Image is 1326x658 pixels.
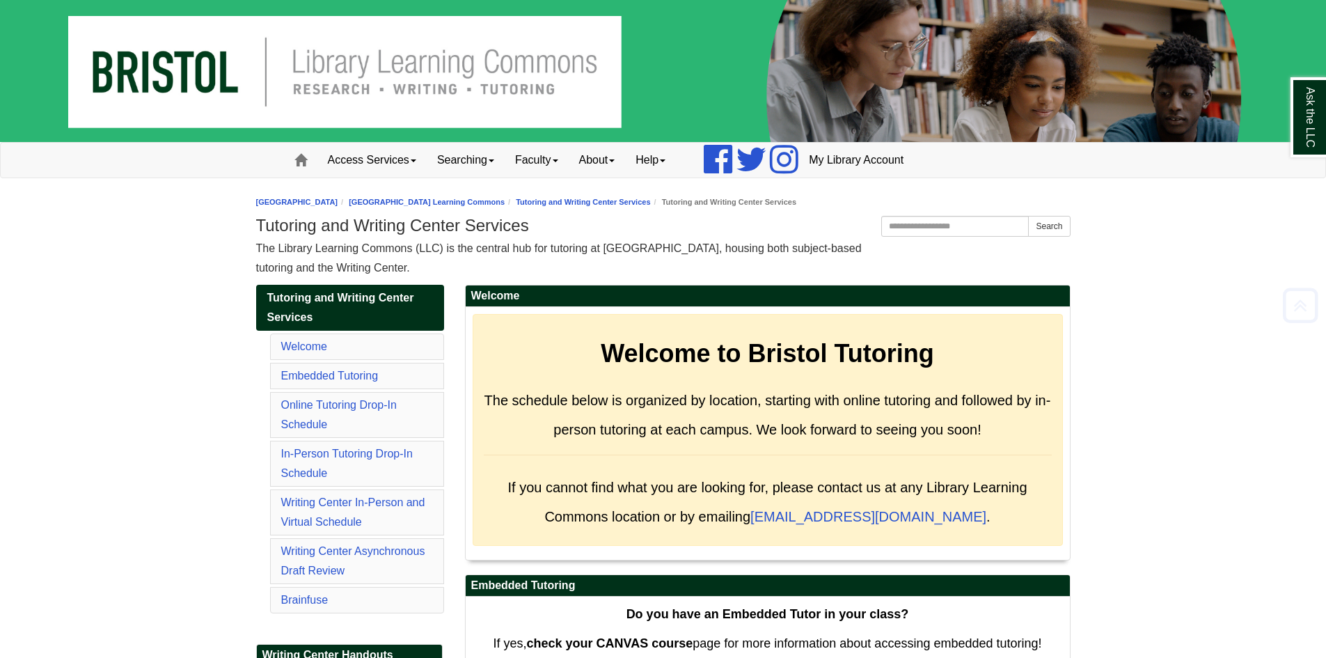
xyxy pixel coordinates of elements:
span: If yes, page for more information about accessing embedded tutoring! [493,636,1041,650]
a: Writing Center In-Person and Virtual Schedule [281,496,425,528]
a: [GEOGRAPHIC_DATA] Learning Commons [349,198,505,206]
a: Faculty [505,143,569,178]
button: Search [1028,216,1070,237]
a: Writing Center Asynchronous Draft Review [281,545,425,577]
a: [EMAIL_ADDRESS][DOMAIN_NAME] [750,509,986,524]
strong: Welcome to Bristol Tutoring [601,339,934,368]
span: The schedule below is organized by location, starting with online tutoring and followed by in-per... [484,393,1051,437]
h1: Tutoring and Writing Center Services [256,216,1071,235]
a: Brainfuse [281,594,329,606]
a: Tutoring and Writing Center Services [256,285,444,331]
span: Tutoring and Writing Center Services [267,292,414,323]
a: Help [625,143,676,178]
a: Back to Top [1278,296,1323,315]
nav: breadcrumb [256,196,1071,209]
h2: Embedded Tutoring [466,575,1070,597]
a: Searching [427,143,505,178]
strong: Do you have an Embedded Tutor in your class? [626,607,909,621]
span: The Library Learning Commons (LLC) is the central hub for tutoring at [GEOGRAPHIC_DATA], housing ... [256,242,862,274]
a: Tutoring and Writing Center Services [516,198,650,206]
span: If you cannot find what you are looking for, please contact us at any Library Learning Commons lo... [507,480,1027,524]
h2: Welcome [466,285,1070,307]
a: Welcome [281,340,327,352]
strong: check your CANVAS course [526,636,693,650]
a: Embedded Tutoring [281,370,379,382]
a: Access Services [317,143,427,178]
a: About [569,143,626,178]
a: My Library Account [798,143,914,178]
li: Tutoring and Writing Center Services [651,196,796,209]
a: [GEOGRAPHIC_DATA] [256,198,338,206]
a: In-Person Tutoring Drop-In Schedule [281,448,413,479]
a: Online Tutoring Drop-In Schedule [281,399,397,430]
